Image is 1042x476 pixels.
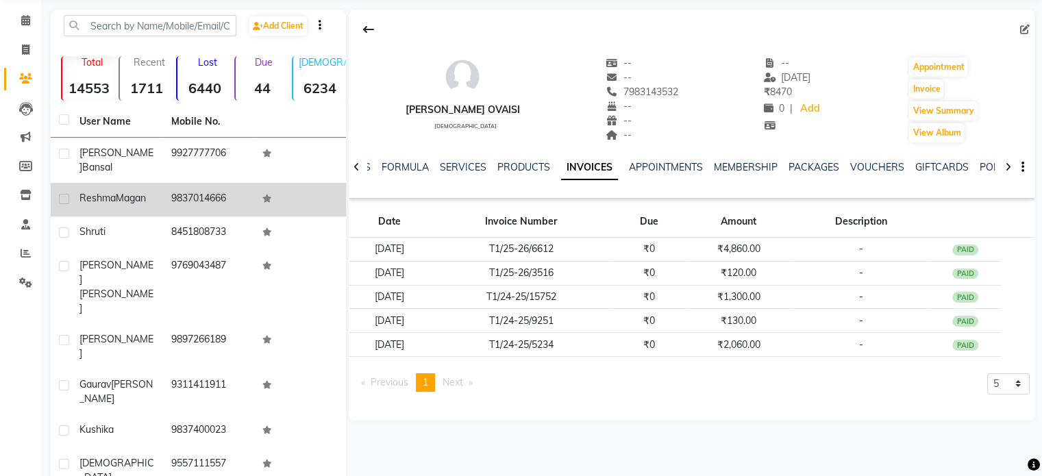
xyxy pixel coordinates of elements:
[79,259,153,286] span: [PERSON_NAME]
[163,369,255,414] td: 9311411911
[430,309,612,333] td: T1/24-25/9251
[909,101,977,121] button: View Summary
[685,285,793,309] td: ₹1,300.00
[430,285,612,309] td: T1/24-25/15752
[79,288,153,314] span: [PERSON_NAME]
[859,242,863,255] span: -
[163,250,255,324] td: 9769043487
[163,138,255,183] td: 9927777706
[62,79,116,97] strong: 14553
[606,86,678,98] span: 7983143532
[177,79,231,97] strong: 6440
[859,314,863,327] span: -
[685,333,793,357] td: ₹2,060.00
[183,56,231,68] p: Lost
[850,161,904,173] a: VOUCHERS
[764,71,811,84] span: [DATE]
[764,57,790,69] span: --
[293,79,347,97] strong: 6234
[68,56,116,68] p: Total
[764,102,784,114] span: 0
[349,206,430,238] th: Date
[789,161,839,173] a: PACKAGES
[79,192,116,204] span: Reshma
[382,161,429,173] a: FORMULA
[349,285,430,309] td: [DATE]
[612,206,685,238] th: Due
[629,161,703,173] a: APPOINTMENTS
[909,58,967,77] button: Appointment
[612,261,685,285] td: ₹0
[764,86,770,98] span: ₹
[236,79,289,97] strong: 44
[442,56,483,97] img: avatar
[120,79,173,97] strong: 1711
[798,99,822,118] a: Add
[163,324,255,369] td: 9897266189
[793,206,930,238] th: Description
[952,316,978,327] div: PAID
[434,123,497,129] span: [DEMOGRAPHIC_DATA]
[163,216,255,250] td: 8451808733
[349,309,430,333] td: [DATE]
[561,155,618,180] a: INVOICES
[71,106,163,138] th: User Name
[371,376,408,388] span: Previous
[612,333,685,357] td: ₹0
[79,147,153,173] span: [PERSON_NAME]
[163,183,255,216] td: 9837014666
[79,423,114,436] span: Kushika
[64,15,236,36] input: Search by Name/Mobile/Email/Code
[423,376,428,388] span: 1
[764,86,792,98] span: 8470
[952,292,978,303] div: PAID
[249,16,307,36] a: Add Client
[606,57,632,69] span: --
[163,414,255,448] td: 9837400023
[909,79,943,99] button: Invoice
[349,261,430,285] td: [DATE]
[685,309,793,333] td: ₹130.00
[79,225,106,238] span: Shruti
[497,161,550,173] a: PRODUCTS
[915,161,969,173] a: GIFTCARDS
[354,373,480,392] nav: Pagination
[430,206,612,238] th: Invoice Number
[909,123,964,142] button: View Album
[116,192,146,204] span: Magan
[612,309,685,333] td: ₹0
[125,56,173,68] p: Recent
[790,101,793,116] span: |
[163,106,255,138] th: Mobile No.
[612,285,685,309] td: ₹0
[82,161,112,173] span: Bansal
[299,56,347,68] p: [DEMOGRAPHIC_DATA]
[430,333,612,357] td: T1/24-25/5234
[714,161,778,173] a: MEMBERSHIP
[859,290,863,303] span: -
[443,376,463,388] span: Next
[430,261,612,285] td: T1/25-26/3516
[238,56,289,68] p: Due
[685,238,793,262] td: ₹4,860.00
[354,16,383,42] div: Back to Client
[952,245,978,255] div: PAID
[685,206,793,238] th: Amount
[406,103,520,117] div: [PERSON_NAME] Ovaisi
[685,261,793,285] td: ₹120.00
[612,238,685,262] td: ₹0
[349,238,430,262] td: [DATE]
[430,238,612,262] td: T1/25-26/6612
[952,268,978,279] div: PAID
[349,333,430,357] td: [DATE]
[79,378,111,390] span: Gaurav
[606,129,632,141] span: --
[79,378,153,405] span: [PERSON_NAME]
[440,161,486,173] a: SERVICES
[859,338,863,351] span: -
[606,114,632,127] span: --
[606,71,632,84] span: --
[952,340,978,351] div: PAID
[980,161,1015,173] a: POINTS
[859,266,863,279] span: -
